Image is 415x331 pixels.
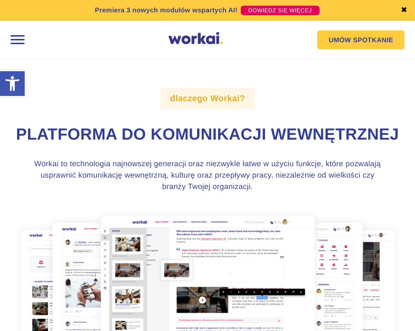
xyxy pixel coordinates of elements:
h3: Workai to technologia najnowszej generacji oraz niezwykle łatwe w użyciu funkcje, które pozwalają... [29,159,386,193]
a: UMÓW SPOTKANIE [317,30,405,49]
label: dlaczego Workai? [160,88,255,109]
p: Premiera 3 nowych modułów wspartych AI! [95,5,238,15]
a: DOWIEDZ SIĘ WIĘCEJ [241,6,320,15]
a: ✖ [401,7,407,14]
h1: Platforma do komunikacji wewnętrznej [14,124,402,146]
